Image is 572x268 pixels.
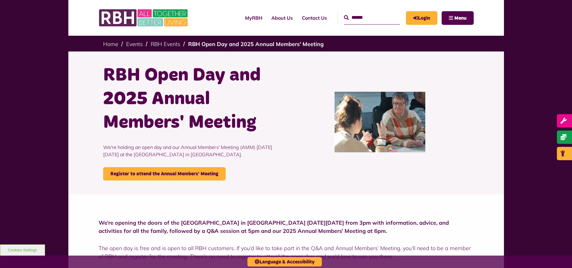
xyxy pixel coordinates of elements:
[297,10,332,26] a: Contact Us
[335,92,425,152] img: IMG 7040
[103,167,226,180] a: Register to attend the Annual Members' Meeting
[151,41,180,48] a: RBH Events
[126,41,143,48] a: Events
[442,11,474,25] button: Navigation
[103,64,282,134] h1: RBH Open Day and 2025 Annual Members' Meeting
[103,134,282,167] p: We're holding an open day and our Annual Members' Meeting (AMM) [DATE][DATE] at the [GEOGRAPHIC_D...
[188,41,324,48] a: RBH Open Day and 2025 Annual Members' Meeting
[99,219,449,234] strong: We’re opening the doors of the [GEOGRAPHIC_DATA] in [GEOGRAPHIC_DATA] [DATE][DATE] from 3pm with ...
[406,11,437,25] a: MyRBH
[454,16,466,21] span: Menu
[267,10,297,26] a: About Us
[99,6,189,30] img: RBH
[247,257,322,266] button: Language & Accessibility
[545,241,572,268] iframe: Netcall Web Assistant for live chat
[240,10,267,26] a: MyRBH
[103,41,118,48] a: Home
[99,244,474,260] p: The open day is free and is open to all RBH customers. If you’d like to take part in the Q&A and ...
